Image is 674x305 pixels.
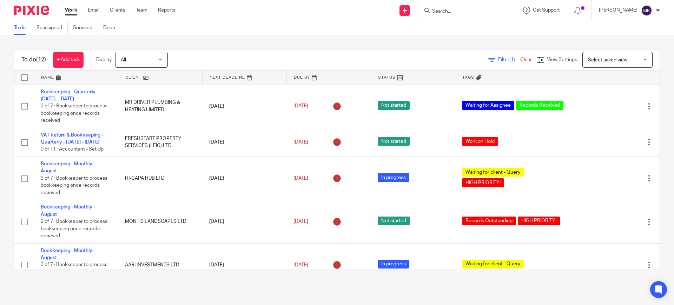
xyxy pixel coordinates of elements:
[462,217,516,225] span: Records Outstanding
[462,137,498,146] span: Work on Hold
[462,178,504,187] span: HIGH PRIORITY!
[293,140,308,145] span: [DATE]
[41,133,103,145] a: VAT Return & Bookkeeping - Quarterly - [DATE] - [DATE]
[518,217,560,225] span: HIGH PRIORITY!
[96,56,112,63] p: Due by
[202,128,286,157] td: [DATE]
[202,243,286,286] td: [DATE]
[41,176,107,195] span: 3 of 7 · Bookkeeper to process bookkeeping once records recieved
[36,57,46,62] span: (12)
[509,57,515,62] span: (1)
[121,58,126,62] span: All
[293,176,308,181] span: [DATE]
[53,52,84,68] a: + Add task
[202,200,286,243] td: [DATE]
[520,57,532,62] a: Clear
[293,219,308,224] span: [DATE]
[110,7,125,14] a: Clients
[65,7,77,14] a: Work
[378,173,409,182] span: In progress
[202,85,286,128] td: [DATE]
[516,101,563,110] span: Records Received
[599,7,637,14] p: [PERSON_NAME]
[103,21,120,35] a: Done
[118,85,202,128] td: MR DRIVER PLUMBING & HEATING LIMITED
[41,147,104,152] span: 0 of 11 · Accountant - Set Up
[136,7,147,14] a: Team
[41,263,107,282] span: 3 of 7 · Bookkeeper to process bookkeeping once records recieved
[41,104,107,123] span: 2 of 7 · Bookkeeper to process bookkeeping once records received
[378,260,409,268] span: In progress
[462,168,524,177] span: Waiting for client - Query
[73,21,98,35] a: Snoozed
[533,8,560,13] span: Get Support
[14,6,49,15] img: Pixie
[378,101,410,110] span: Not started
[41,205,95,217] a: Bookkeeping - Monthly - August
[14,21,31,35] a: To do
[118,157,202,200] td: HI-CAPA HUB LTD
[41,161,95,173] a: Bookkeeping - Monthly - August
[293,263,308,267] span: [DATE]
[547,57,577,62] span: View Settings
[641,5,652,16] img: svg%3E
[158,7,176,14] a: Reports
[41,248,95,260] a: Bookkeeping - Monthly - August
[498,57,520,62] span: Filter
[293,104,308,108] span: [DATE]
[588,58,627,62] span: Select saved view
[462,101,514,110] span: Waiting for Assignee
[378,217,410,225] span: Not started
[462,75,474,79] span: Tags
[462,260,524,268] span: Waiting for client - Query
[21,56,46,64] h1: To do
[202,157,286,200] td: [DATE]
[118,243,202,286] td: AARI INVESTMENTS LTD
[118,128,202,157] td: FRESHSTART PROPERTY SERVICES (LEIC) LTD
[378,137,410,146] span: Not started
[41,219,107,238] span: 2 of 7 · Bookkeeper to process bookkeeping once records recieved
[37,21,68,35] a: Reassigned
[41,89,98,101] a: Bookkeeping - Quarterly - [DATE] - [DATE]
[431,8,495,15] input: Search
[118,200,202,243] td: MONTIS LANDSCAPES LTD
[88,7,99,14] a: Email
